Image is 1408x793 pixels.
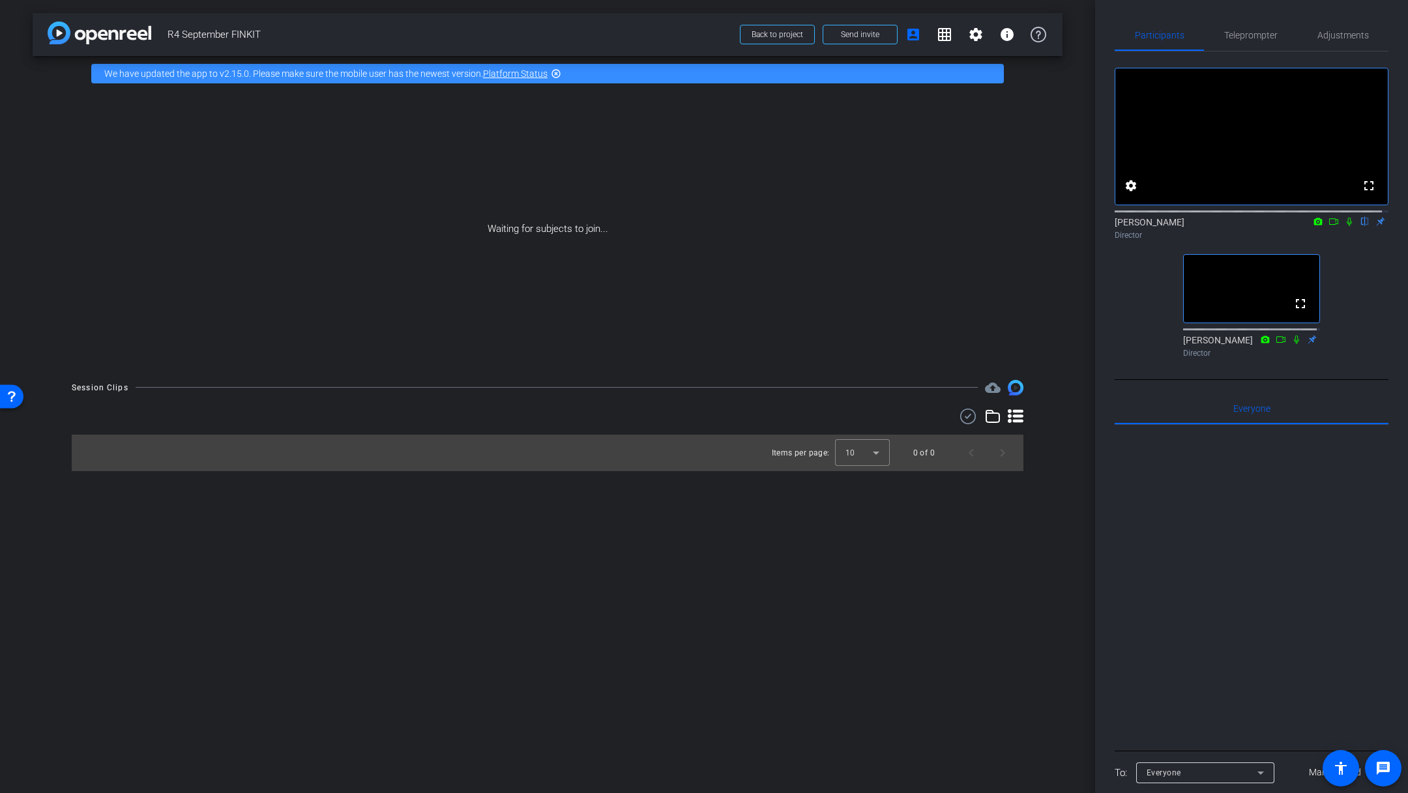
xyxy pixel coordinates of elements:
[1135,31,1184,40] span: Participants
[913,446,935,459] div: 0 of 0
[772,446,830,459] div: Items per page:
[905,27,921,42] mat-icon: account_box
[1115,766,1127,781] div: To:
[823,25,898,44] button: Send invite
[1375,760,1391,776] mat-icon: message
[1357,215,1373,227] mat-icon: flip
[72,381,128,394] div: Session Clips
[1309,766,1361,779] span: Mark all read
[1123,178,1139,194] mat-icon: settings
[1224,31,1278,40] span: Teleprompter
[841,29,879,40] span: Send invite
[937,27,952,42] mat-icon: grid_on
[551,68,561,79] mat-icon: highlight_off
[1282,761,1389,785] button: Mark all read
[1333,760,1349,776] mat-icon: accessibility
[48,22,151,44] img: app-logo
[1147,768,1181,777] span: Everyone
[483,68,548,79] a: Platform Status
[1115,216,1388,241] div: [PERSON_NAME]
[968,27,984,42] mat-icon: settings
[91,64,1004,83] div: We have updated the app to v2.15.0. Please make sure the mobile user has the newest version.
[956,437,987,469] button: Previous page
[999,27,1015,42] mat-icon: info
[168,22,732,48] span: R4 September FINKIT
[1183,334,1320,359] div: [PERSON_NAME]
[1233,404,1270,413] span: Everyone
[752,30,803,39] span: Back to project
[1183,347,1320,359] div: Director
[33,91,1063,367] div: Waiting for subjects to join...
[1115,229,1388,241] div: Director
[985,380,1001,396] span: Destinations for your clips
[1008,380,1023,396] img: Session clips
[1361,178,1377,194] mat-icon: fullscreen
[1317,31,1369,40] span: Adjustments
[985,380,1001,396] mat-icon: cloud_upload
[987,437,1018,469] button: Next page
[740,25,815,44] button: Back to project
[1293,296,1308,311] mat-icon: fullscreen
